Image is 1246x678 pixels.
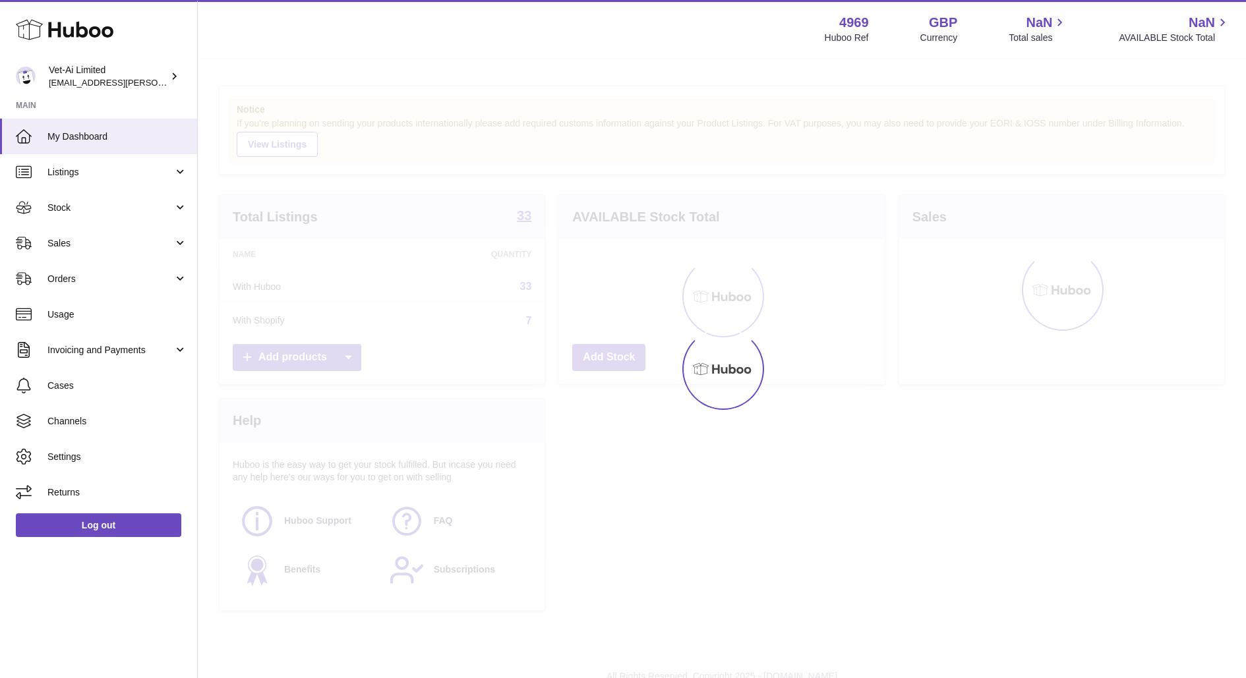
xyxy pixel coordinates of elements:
div: Vet-Ai Limited [49,64,167,89]
span: Sales [47,237,173,250]
span: Stock [47,202,173,214]
strong: GBP [929,14,957,32]
span: NaN [1189,14,1215,32]
span: Invoicing and Payments [47,344,173,356]
span: Returns [47,486,187,499]
span: NaN [1026,14,1052,32]
span: Listings [47,166,173,179]
span: Usage [47,308,187,321]
span: AVAILABLE Stock Total [1119,32,1230,44]
span: Settings [47,451,187,463]
span: My Dashboard [47,130,187,143]
img: abbey.fraser-roe@vet-ai.com [16,67,36,86]
strong: 4969 [839,14,869,32]
span: Channels [47,415,187,428]
span: Cases [47,380,187,392]
a: NaN AVAILABLE Stock Total [1119,14,1230,44]
span: [EMAIL_ADDRESS][PERSON_NAME][DOMAIN_NAME] [49,77,264,88]
div: Currency [920,32,958,44]
a: NaN Total sales [1009,14,1067,44]
div: Huboo Ref [825,32,869,44]
span: Orders [47,273,173,285]
a: Log out [16,513,181,537]
span: Total sales [1009,32,1067,44]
